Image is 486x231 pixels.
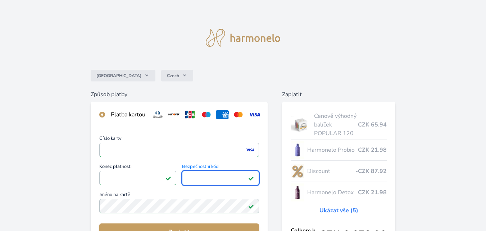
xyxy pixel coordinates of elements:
[167,73,179,79] span: Czech
[291,116,311,134] img: popular.jpg
[103,173,173,183] iframe: Iframe pro datum vypršení platnosti
[291,141,304,159] img: CLEAN_PROBIO_se_stinem_x-lo.jpg
[358,120,387,129] span: CZK 65.94
[319,206,358,215] a: Ukázat vše (5)
[216,110,229,119] img: amex.svg
[248,175,254,181] img: Platné pole
[248,110,261,119] img: visa.svg
[103,145,256,155] iframe: Iframe pro číslo karty
[355,167,387,176] span: -CZK 87.92
[307,188,358,197] span: Harmonelo Detox
[96,73,141,79] span: [GEOGRAPHIC_DATA]
[91,70,155,81] button: [GEOGRAPHIC_DATA]
[99,199,259,213] input: Jméno na kartěPlatné pole
[151,110,164,119] img: diners.svg
[183,110,197,119] img: jcb.svg
[91,90,268,99] h6: Způsob platby
[99,136,259,143] span: Číslo karty
[99,164,176,171] span: Konec platnosti
[99,192,259,199] span: Jméno na kartě
[185,173,256,183] iframe: Iframe pro bezpečnostní kód
[200,110,213,119] img: maestro.svg
[307,167,355,176] span: Discount
[358,188,387,197] span: CZK 21.98
[182,164,259,171] span: Bezpečnostní kód
[232,110,245,119] img: mc.svg
[161,70,193,81] button: Czech
[206,29,281,47] img: logo.svg
[248,203,254,209] img: Platné pole
[282,90,395,99] h6: Zaplatit
[165,175,171,181] img: Platné pole
[245,147,255,153] img: visa
[358,146,387,154] span: CZK 21.98
[291,162,304,180] img: discount-lo.png
[167,110,181,119] img: discover.svg
[291,183,304,201] img: DETOX_se_stinem_x-lo.jpg
[314,112,358,138] span: Cenově výhodný balíček POPULAR 120
[111,110,145,119] div: Platba kartou
[307,146,358,154] span: Harmonelo Probio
